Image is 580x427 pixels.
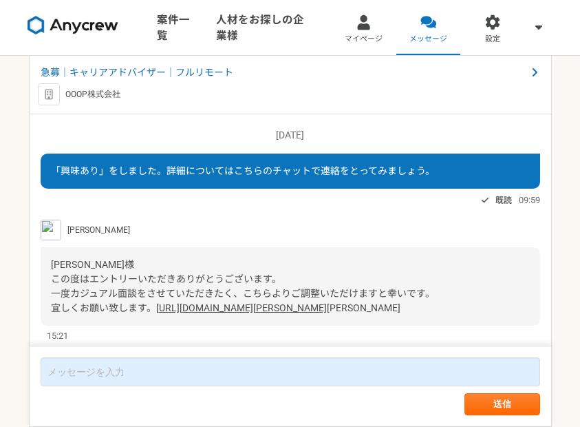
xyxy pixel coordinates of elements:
[495,192,512,209] span: 既読
[156,302,327,313] a: [URL][DOMAIN_NAME][PERSON_NAME]
[67,224,130,236] span: [PERSON_NAME]
[519,194,540,207] span: 09:59
[485,34,500,45] span: 設定
[47,329,68,342] span: 15:21
[409,34,447,45] span: メッセージ
[41,220,61,240] img: unnamed.png
[51,165,435,176] span: 「興味あり」をしました。詳細についてはこちらのチャットで連絡をとってみましょう。
[41,65,526,80] span: 急募｜キャリアアドバイザー｜フルリモート
[345,34,383,45] span: マイページ
[28,16,118,35] img: 8DqYSo04kwAAAAASUVORK5CYII=
[65,88,120,101] p: OOOP株式会社
[38,83,60,105] img: default_org_logo-42cde973f59100197ec2c8e796e4974ac8490bb5b08a0eb061ff975e4574aa76.png
[464,393,540,415] button: 送信
[51,259,435,313] span: [PERSON_NAME]様 この度はエントリーいただきありがとうございます。 一度カジュアル面談をさせていただきたく、こちらよりご調整いただけますと幸いです。 宜しくお願い致します。
[41,128,540,143] p: [DATE]
[327,302,400,313] span: [PERSON_NAME]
